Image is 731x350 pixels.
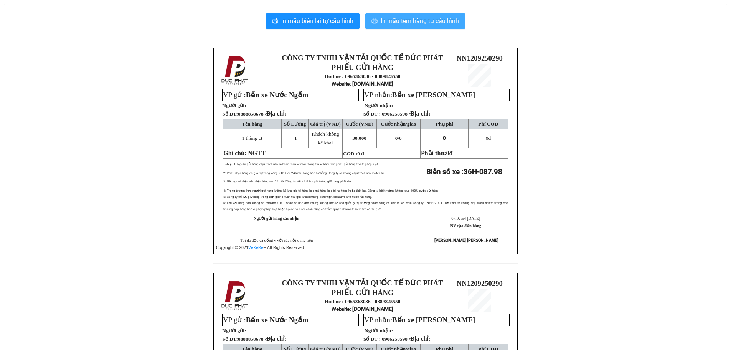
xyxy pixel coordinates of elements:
[332,81,350,87] span: Website
[332,289,394,297] strong: PHIẾU GỬI HÀNG
[246,91,309,99] span: Bến xe Nước Ngầm
[223,180,353,183] span: 3: Nếu người nhận đến nhận hàng sau 24h thì Công ty sẽ tính thêm phí trông giữ hàng phát sinh.
[352,135,366,141] span: 30.000
[343,151,364,156] span: COD :
[332,306,393,312] strong: : [DOMAIN_NAME]
[248,150,265,156] span: NGTT
[242,121,262,127] span: Tên hàng
[222,328,246,333] strong: Người gửi:
[395,135,402,141] span: 0/
[223,163,232,166] span: Lưu ý:
[312,131,339,146] span: Khách không kê khai
[365,13,465,29] button: printerIn mẫu tem hàng tự cấu hình
[238,111,287,117] span: 0888858678 /
[436,121,453,127] span: Phụ phí
[410,335,431,342] span: Địa chỉ:
[392,91,475,99] span: Bến xe [PERSON_NAME]
[254,216,299,221] strong: Người gửi hàng xác nhận
[281,16,353,26] span: In mẫu biên lai tự cấu hình
[443,135,446,141] span: 0
[392,316,475,324] span: Bến xe [PERSON_NAME]
[399,135,402,141] span: 0
[421,150,452,156] span: Phải thu:
[238,336,287,342] span: 0888858678 /
[363,336,381,342] strong: Số ĐT :
[246,316,309,324] span: Bến xe Nước Ngầm
[449,150,453,156] span: đ
[381,16,459,26] span: In mẫu tem hàng tự cấu hình
[222,103,246,108] strong: Người gửi:
[382,111,431,117] span: 0906258598 /
[464,168,502,176] span: 36H-087.98
[434,238,498,243] strong: [PERSON_NAME] [PERSON_NAME]
[325,73,401,79] strong: Hotline : 0965363036 - 0389825550
[363,111,381,117] strong: Số ĐT :
[234,163,379,166] span: 1: Người gửi hàng chịu trách nhiệm hoàn toàn về mọi thông tin kê khai trên phiếu gửi hàng trước p...
[266,335,287,342] span: Địa chỉ:
[223,150,246,156] span: Ghi chú:
[364,316,475,324] span: VP nhận:
[325,299,401,304] strong: Hotline : 0965363036 - 0389825550
[223,316,308,324] span: VP gửi:
[410,110,431,117] span: Địa chỉ:
[457,279,503,287] span: NN1209250290
[219,279,251,312] img: logo
[451,216,480,221] span: 07:02:54 [DATE]
[248,245,263,250] a: VeXeRe
[426,168,502,176] strong: Biển số xe :
[222,336,286,342] strong: Số ĐT:
[332,63,394,71] strong: PHIẾU GỬI HÀNG
[222,111,286,117] strong: Số ĐT:
[216,245,304,250] span: Copyright © 2021 – All Rights Reserved
[332,81,393,87] strong: : [DOMAIN_NAME]
[486,135,488,141] span: 0
[357,151,364,156] span: 0 đ
[272,18,278,25] span: printer
[223,91,308,99] span: VP gửi:
[223,201,508,211] span: 6: Đối với hàng hoá không có hoá đơn GTGT hoặc có hoá đơn nhưng không hợp lệ (do quản lý thị trườ...
[223,195,372,199] span: 5: Công ty chỉ lưu giữ hàng trong thời gian 1 tuần nếu quý khách không đến nhận, sẽ lưu về kho ho...
[284,121,306,127] span: Số Lượng
[223,189,439,192] span: 4: Trong trường hợp người gửi hàng không kê khai giá trị hàng hóa mà hàng hóa bị hư hỏng hoặc thấ...
[240,238,313,242] span: Tôi đã đọc và đồng ý với các nội dung trên
[345,121,373,127] span: Cước (VNĐ)
[266,13,360,29] button: printerIn mẫu biên lai tự cấu hình
[486,135,491,141] span: đ
[457,54,503,62] span: NN1209250290
[282,279,443,287] strong: CÔNG TY TNHH VẬN TẢI QUỐC TẾ ĐỨC PHÁT
[282,54,443,62] strong: CÔNG TY TNHH VẬN TẢI QUỐC TẾ ĐỨC PHÁT
[310,121,341,127] span: Giá trị (VNĐ)
[223,171,385,175] span: 2: Phiếu nhận hàng có giá trị trong vòng 24h. Sau 24h nếu hàng hóa hư hỏng Công ty sẽ không chịu ...
[450,224,481,228] strong: NV tạo đơn hàng
[382,336,431,342] span: 0906258598 /
[365,328,393,333] strong: Người nhận:
[446,150,449,156] span: 0
[266,110,287,117] span: Địa chỉ:
[364,91,475,99] span: VP nhận:
[332,306,350,312] span: Website
[371,18,378,25] span: printer
[219,54,251,86] img: logo
[381,121,416,127] span: Cước nhận/giao
[365,103,393,108] strong: Người nhận:
[478,121,498,127] span: Phí COD
[294,135,297,141] span: 1
[242,135,262,141] span: 1 thùng ct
